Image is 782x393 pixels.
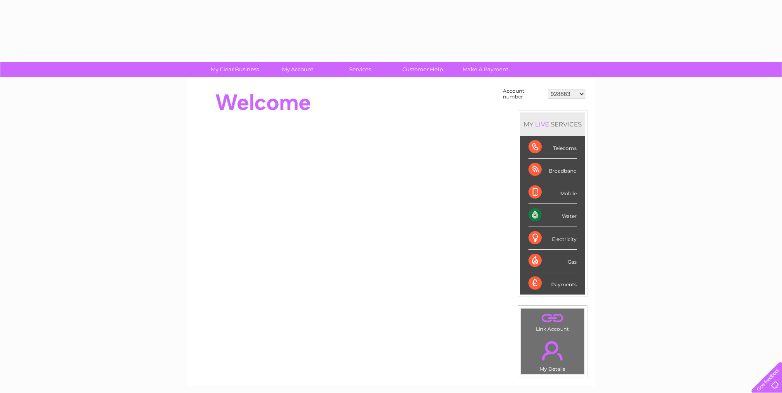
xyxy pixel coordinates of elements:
div: Mobile [528,181,577,204]
div: Broadband [528,159,577,181]
a: My Clear Business [201,62,269,77]
a: Make A Payment [451,62,519,77]
div: Gas [528,250,577,272]
div: MY SERVICES [520,112,585,136]
a: Customer Help [389,62,457,77]
td: My Details [521,334,585,374]
td: Account number [501,86,546,102]
div: Electricity [528,227,577,250]
td: Link Account [521,308,585,334]
div: Payments [528,272,577,295]
a: My Account [263,62,331,77]
div: LIVE [533,120,551,128]
div: Telecoms [528,136,577,159]
a: . [523,336,582,365]
a: . [523,311,582,325]
div: Water [528,204,577,227]
a: Services [326,62,394,77]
